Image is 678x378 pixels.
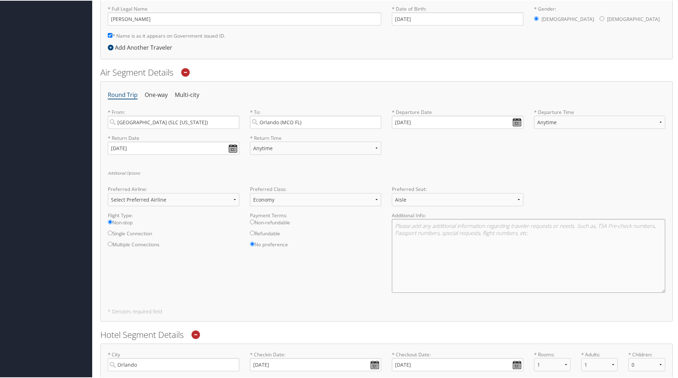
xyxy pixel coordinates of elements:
label: Non-refundable [250,218,382,229]
h6: Additional Options: [108,170,665,174]
label: Payment Terms: [250,211,382,218]
input: * Date of Birth: [392,12,523,25]
input: * Checkout Date: [392,357,523,371]
input: Non-stop [108,219,112,224]
label: * Checkin Date: [250,350,382,371]
li: Multi-city [175,88,199,101]
label: Single Connection [108,229,239,240]
input: * Name is as it appears on Government issued ID. [108,32,112,37]
input: MM/DD/YYYY [108,141,239,154]
label: Preferred Seat: [392,185,523,192]
input: Multiple Connections [108,241,112,246]
input: * Gender:[DEMOGRAPHIC_DATA][DEMOGRAPHIC_DATA] [534,16,539,20]
label: * Departure Time [534,108,666,134]
input: Single Connection [108,230,112,235]
input: * Gender:[DEMOGRAPHIC_DATA][DEMOGRAPHIC_DATA] [600,16,604,20]
input: MM/DD/YYYY [392,115,523,128]
label: No preference [250,240,382,251]
label: Non-stop [108,218,239,229]
h2: Hotel Segment Details [100,328,673,340]
div: Add Another Traveler [108,43,176,51]
input: Non-refundable [250,219,255,224]
label: Preferred Class: [250,185,382,192]
label: * Date of Birth: [392,5,523,25]
label: * Checkout Date: [392,350,523,371]
label: * Name is as it appears on Government issued ID. [108,28,226,42]
label: Preferred Airline: [108,185,239,192]
input: * Full Legal Name [108,12,381,25]
h2: Air Segment Details [100,66,673,78]
label: * Gender: [534,5,666,26]
h5: * Denotes required field [108,308,665,313]
label: * Rooms: [534,350,571,357]
label: * Departure Date [392,108,523,115]
label: * Children: [628,350,665,357]
li: One-way [145,88,168,101]
input: City or Airport Code [108,115,239,128]
input: * Checkin Date: [250,357,382,371]
label: * Return Date [108,134,239,141]
label: * Adults: [581,350,618,357]
label: * From: [108,108,239,128]
input: Refundable [250,230,255,235]
label: * Return Time [250,134,382,141]
li: Round Trip [108,88,138,101]
label: Refundable [250,229,382,240]
label: Flight Type: [108,211,239,218]
label: * To: [250,108,382,128]
label: [DEMOGRAPHIC_DATA] [607,12,660,25]
label: Additional Info: [392,211,665,218]
input: No preference [250,241,255,246]
label: [DEMOGRAPHIC_DATA] [541,12,594,25]
label: * Full Legal Name [108,5,381,25]
label: Multiple Connections [108,240,239,251]
label: * City [108,350,239,371]
select: * Departure Time [534,115,666,128]
input: City or Airport Code [250,115,382,128]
